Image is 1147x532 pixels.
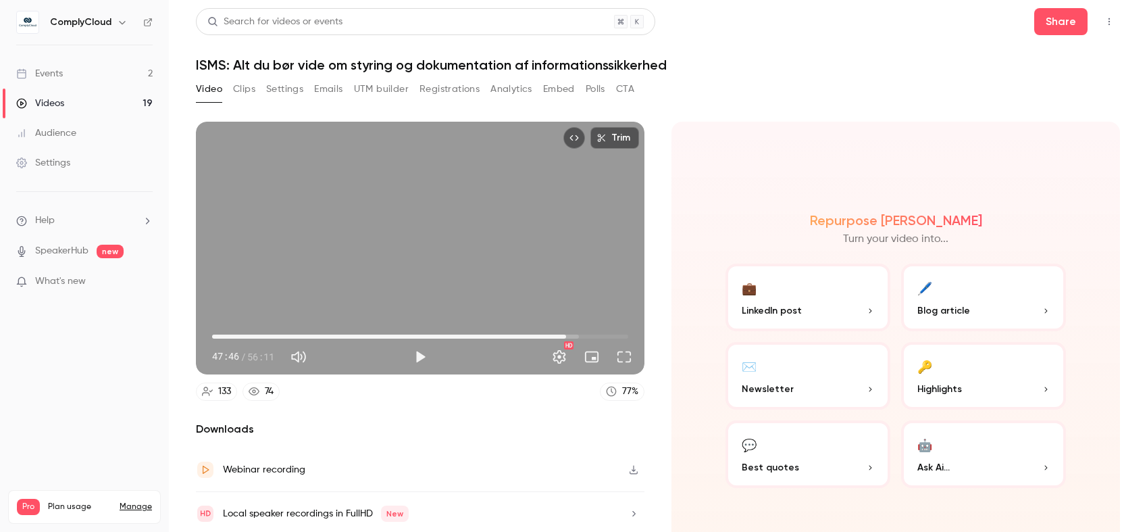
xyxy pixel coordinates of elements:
span: Blog article [917,304,970,318]
button: Full screen [611,343,638,370]
button: ✉️Newsletter [725,342,890,410]
div: Search for videos or events [207,15,342,29]
h2: Downloads [196,421,644,437]
div: Settings [16,156,70,170]
span: 47:46 [212,349,239,364]
span: Best quotes [742,460,799,475]
button: Mute [285,343,312,370]
button: Video [196,78,222,100]
div: 🖊️ [917,277,932,298]
div: Videos [16,97,64,110]
iframe: Noticeable Trigger [136,276,153,288]
div: 133 [218,385,231,399]
a: Manage [120,502,152,512]
span: 56:11 [247,349,274,364]
a: 74 [243,383,280,401]
div: Audience [16,126,76,140]
div: 🤖 [917,434,932,455]
button: 🔑Highlights [901,342,1066,410]
div: 💬 [742,434,757,455]
button: Registrations [419,78,480,100]
div: 77 % [622,385,638,399]
button: Embed [543,78,575,100]
h6: ComplyCloud [50,16,111,29]
button: Turn on miniplayer [578,343,605,370]
span: / [240,349,246,364]
div: Local speaker recordings in FullHD [223,506,409,522]
h1: ISMS: Alt du bør vide om styring og dokumentation af informationssikkerhed [196,57,1120,73]
button: 💬Best quotes [725,420,890,488]
button: CTA [616,78,634,100]
button: Share [1034,8,1088,35]
span: Plan usage [48,502,111,512]
div: 47:46 [212,349,274,364]
button: 🖊️Blog article [901,264,1066,331]
button: Settings [266,78,303,100]
p: Turn your video into... [843,231,948,247]
div: Webinar recording [223,462,305,478]
h2: Repurpose [PERSON_NAME] [810,212,982,228]
span: Pro [17,499,40,515]
a: SpeakerHub [35,244,88,258]
a: 77% [600,383,644,401]
div: HD [564,341,573,349]
button: Clips [233,78,255,100]
button: Polls [586,78,605,100]
span: Ask Ai... [917,460,950,475]
span: Newsletter [742,382,794,396]
div: 💼 [742,277,757,298]
span: Help [35,214,55,228]
div: 74 [265,385,274,399]
button: Trim [590,127,639,149]
button: Top Bar Actions [1098,11,1120,32]
button: 🤖Ask Ai... [901,420,1066,488]
div: 🔑 [917,356,932,377]
button: Embed video [563,127,585,149]
span: Highlights [917,382,962,396]
button: 💼LinkedIn post [725,264,890,331]
button: Analytics [490,78,532,100]
button: UTM builder [354,78,409,100]
span: What's new [35,274,86,289]
img: ComplyCloud [17,11,39,33]
span: new [97,245,124,258]
div: ✉️ [742,356,757,377]
span: New [381,506,409,522]
div: Events [16,67,63,80]
button: Emails [314,78,342,100]
button: Settings [546,343,573,370]
li: help-dropdown-opener [16,214,153,228]
a: 133 [196,383,237,401]
span: LinkedIn post [742,304,802,318]
button: Play [407,343,434,370]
